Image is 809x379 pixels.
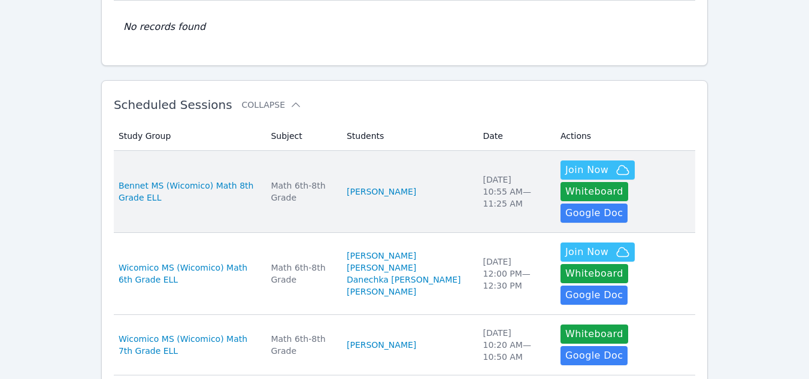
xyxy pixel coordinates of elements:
a: [PERSON_NAME] [347,339,416,351]
a: [PERSON_NAME] [347,286,416,298]
button: Collapse [242,99,302,111]
th: Students [340,122,476,151]
a: [PERSON_NAME] [347,262,416,274]
button: Join Now [560,242,635,262]
button: Whiteboard [560,182,628,201]
button: Join Now [560,160,635,180]
a: Wicomico MS (Wicomico) Math 6th Grade ELL [119,262,257,286]
a: [PERSON_NAME] [347,250,416,262]
div: [DATE] 12:00 PM — 12:30 PM [483,256,546,292]
span: Join Now [565,245,608,259]
div: [DATE] 10:55 AM — 11:25 AM [483,174,546,210]
th: Study Group [114,122,264,151]
a: Google Doc [560,204,628,223]
a: Danechka [PERSON_NAME] [347,274,461,286]
span: Join Now [565,163,608,177]
tr: Bennet MS (Wicomico) Math 8th Grade ELLMath 6th-8th Grade[PERSON_NAME][DATE]10:55 AM—11:25 AMJoin... [114,151,695,233]
td: No records found [114,1,695,53]
a: Bennet MS (Wicomico) Math 8th Grade ELL [119,180,257,204]
tr: Wicomico MS (Wicomico) Math 7th Grade ELLMath 6th-8th Grade[PERSON_NAME][DATE]10:20 AM—10:50 AMWh... [114,315,695,375]
th: Actions [553,122,695,151]
div: [DATE] 10:20 AM — 10:50 AM [483,327,546,363]
button: Whiteboard [560,264,628,283]
a: [PERSON_NAME] [347,186,416,198]
th: Subject [263,122,340,151]
th: Date [475,122,553,151]
button: Whiteboard [560,325,628,344]
tr: Wicomico MS (Wicomico) Math 6th Grade ELLMath 6th-8th Grade[PERSON_NAME][PERSON_NAME]Danechka [PE... [114,233,695,315]
div: Math 6th-8th Grade [271,262,332,286]
a: Google Doc [560,346,628,365]
div: Math 6th-8th Grade [271,333,332,357]
a: Google Doc [560,286,628,305]
div: Math 6th-8th Grade [271,180,332,204]
a: Wicomico MS (Wicomico) Math 7th Grade ELL [119,333,257,357]
span: Scheduled Sessions [114,98,232,112]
